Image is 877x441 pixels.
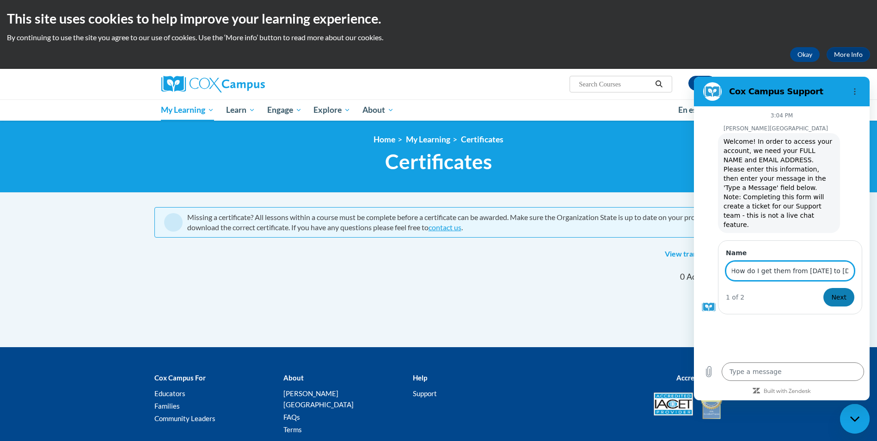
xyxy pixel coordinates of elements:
[429,223,461,232] a: contact us
[694,77,870,400] iframe: Messaging window
[283,425,302,434] a: Terms
[154,374,206,382] b: Cox Campus For
[700,388,723,420] img: IDA® Accredited
[678,105,717,115] span: En español
[356,99,400,121] a: About
[154,389,185,398] a: Educators
[7,32,870,43] p: By continuing to use the site you agree to our use of cookies. Use the ‘More info’ button to read...
[161,104,214,116] span: My Learning
[226,104,255,116] span: Learn
[155,99,221,121] a: My Learning
[220,99,261,121] a: Learn
[672,100,723,120] a: En español
[7,9,870,28] h2: This site uses cookies to help improve your learning experience.
[283,374,304,382] b: About
[790,47,820,62] button: Okay
[461,135,503,144] a: Certificates
[654,392,693,416] img: Accredited IACET® Provider
[161,76,265,92] img: Cox Campus
[313,104,350,116] span: Explore
[413,389,437,398] a: Support
[374,135,395,144] a: Home
[406,135,450,144] a: My Learning
[688,76,716,91] button: Account Settings
[267,104,302,116] span: Engage
[362,104,394,116] span: About
[385,149,492,174] span: Certificates
[680,272,685,282] span: 0
[687,272,721,282] span: Activities
[676,374,723,382] b: Accreditations
[154,402,180,410] a: Families
[161,76,337,92] a: Cox Campus
[307,99,356,121] a: Explore
[261,99,308,121] a: Engage
[658,247,723,262] a: View transcript
[283,389,354,409] a: [PERSON_NAME][GEOGRAPHIC_DATA]
[840,404,870,434] iframe: Button to launch messaging window, conversation in progress
[147,99,730,121] div: Main menu
[187,212,713,233] div: Missing a certificate? All lessons within a course must be complete before a certificate can be a...
[652,79,666,90] button: Search
[413,374,427,382] b: Help
[283,413,300,421] a: FAQs
[827,47,870,62] a: More Info
[578,79,652,90] input: Search Courses
[154,414,215,423] a: Community Leaders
